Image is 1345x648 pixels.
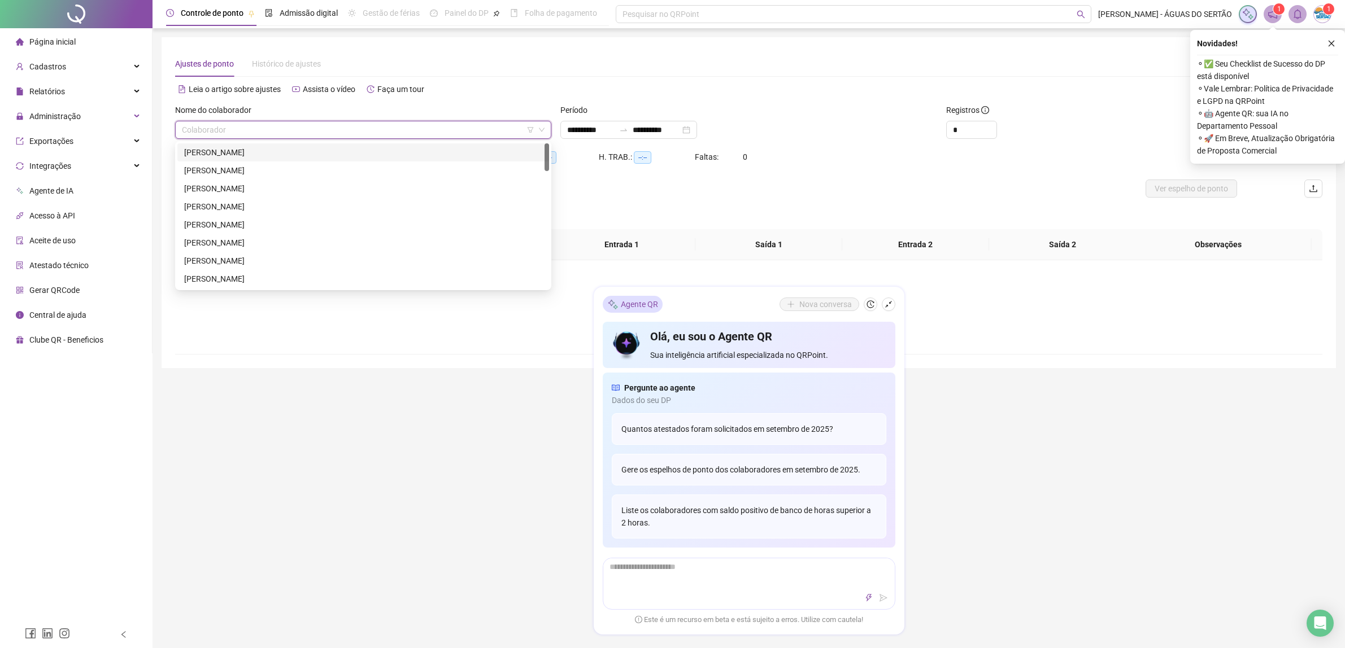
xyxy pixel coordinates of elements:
[177,252,549,270] div: ANTÔNIO FARIAS VALDEVINO FILHO
[842,229,989,260] th: Entrada 2
[1197,37,1238,50] span: Novidades !
[177,216,549,234] div: ANTONIO CARLOS FERREIRA MARTINS
[612,413,886,445] div: Quantos atestados foram solicitados em setembro de 2025?
[1242,8,1254,20] img: sparkle-icon.fc2bf0ac1784a2077858766a79e2daf3.svg
[377,85,424,94] span: Faça um tour
[508,151,599,164] div: H. NOT.:
[1125,229,1312,260] th: Observações
[1146,179,1237,198] button: Ver espelho de ponto
[16,336,24,344] span: gift
[862,591,876,605] button: thunderbolt
[29,87,65,96] span: Relatórios
[16,112,24,120] span: lock
[1277,5,1281,13] span: 1
[189,314,1309,327] div: Não há dados
[175,59,234,68] span: Ajustes de ponto
[175,104,259,116] label: Nome do colaborador
[166,9,174,17] span: clock-circle
[635,614,863,625] span: Este é um recurso em beta e está sujeito a erros. Utilize com cautela!
[29,286,80,295] span: Gerar QRCode
[367,85,375,93] span: history
[292,85,300,93] span: youtube
[1292,9,1303,19] span: bell
[29,37,76,46] span: Página inicial
[780,297,859,311] button: Nova conversa
[348,9,356,17] span: sun
[981,106,989,114] span: info-circle
[1327,40,1335,47] span: close
[16,261,24,269] span: solution
[1077,10,1085,19] span: search
[619,125,628,134] span: to
[16,286,24,294] span: qrcode
[1268,9,1278,19] span: notification
[29,62,66,71] span: Cadastros
[184,200,542,213] div: [PERSON_NAME]
[42,628,53,639] span: linkedin
[16,162,24,170] span: sync
[877,591,890,605] button: send
[265,9,273,17] span: file-done
[525,8,597,17] span: Folha de pagamento
[184,182,542,195] div: [PERSON_NAME]
[624,382,695,394] span: Pergunte ao agente
[612,494,886,538] div: Liste os colaboradores com saldo positivo de banco de horas superior a 2 horas.
[946,104,989,116] span: Registros
[612,454,886,485] div: Gere os espelhos de ponto dos colaboradores em setembro de 2025.
[280,8,338,17] span: Admissão digital
[363,8,420,17] span: Gestão de férias
[549,229,695,260] th: Entrada 1
[181,8,243,17] span: Controle de ponto
[29,310,86,319] span: Central de ajuda
[16,63,24,71] span: user-add
[29,211,75,220] span: Acesso à API
[29,236,76,245] span: Aceite de uso
[1134,238,1303,251] span: Observações
[650,329,886,344] h4: Olá, eu sou o Agente QR
[184,273,542,285] div: [PERSON_NAME]
[619,125,628,134] span: swap-right
[1309,184,1318,193] span: upload
[29,161,71,170] span: Integrações
[29,137,73,146] span: Exportações
[184,237,542,249] div: [PERSON_NAME]
[607,298,619,310] img: sparkle-icon.fc2bf0ac1784a2077858766a79e2daf3.svg
[695,229,842,260] th: Saída 1
[885,300,893,308] span: shrink
[599,151,695,164] div: H. TRAB.:
[184,218,542,231] div: [PERSON_NAME]
[1197,107,1338,132] span: ⚬ 🤖 Agente QR: sua IA no Departamento Pessoal
[1327,5,1331,13] span: 1
[493,10,500,17] span: pushpin
[177,143,549,161] div: ACILON PEREIRA DA SILVA
[743,152,747,161] span: 0
[177,270,549,288] div: ANTONIO PEREIRA DA SILVA
[1098,8,1232,20] span: [PERSON_NAME] - ÁGUAS DO SERTÃO
[189,85,281,94] span: Leia o artigo sobre ajustes
[989,229,1136,260] th: Saída 2
[184,255,542,267] div: [PERSON_NAME]
[177,234,549,252] div: ANTONIO DE PADUA AMANCIO
[695,152,720,161] span: Faltas:
[303,85,355,94] span: Assista o vídeo
[612,329,642,361] img: icon
[650,349,886,361] span: Sua inteligência artificial especializada no QRPoint.
[635,615,642,623] span: exclamation-circle
[184,164,542,177] div: [PERSON_NAME]
[612,382,620,394] span: read
[16,311,24,319] span: info-circle
[538,126,545,133] span: down
[1197,58,1338,82] span: ⚬ ✅ Seu Checklist de Sucesso do DP está disponível
[527,126,534,133] span: filter
[59,628,70,639] span: instagram
[867,300,874,308] span: history
[248,10,255,17] span: pushpin
[25,628,36,639] span: facebook
[445,8,489,17] span: Painel do DP
[1323,3,1334,15] sup: Atualize o seu contato no menu Meus Dados
[120,631,128,638] span: left
[178,85,186,93] span: file-text
[16,87,24,95] span: file
[16,212,24,220] span: api
[252,59,321,68] span: Histórico de ajustes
